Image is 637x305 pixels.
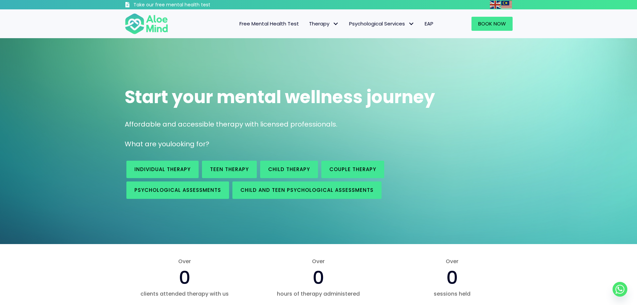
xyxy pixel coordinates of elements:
[501,1,512,9] img: ms
[134,166,191,173] span: Individual therapy
[329,166,376,173] span: Couple therapy
[490,1,501,9] img: en
[258,290,379,298] span: hours of therapy administered
[304,17,344,31] a: TherapyTherapy: submenu
[133,2,246,8] h3: Take our free mental health test
[125,139,170,149] span: What are you
[125,2,246,9] a: Take our free mental health test
[471,17,513,31] a: Book Now
[420,17,438,31] a: EAP
[134,186,221,194] span: Psychological assessments
[258,257,379,265] span: Over
[210,166,249,173] span: Teen Therapy
[309,20,339,27] span: Therapy
[125,85,435,109] span: Start your mental wellness journey
[170,139,209,149] span: looking for?
[202,161,257,178] a: Teen Therapy
[126,181,229,199] a: Psychological assessments
[425,20,433,27] span: EAP
[344,17,420,31] a: Psychological ServicesPsychological Services: submenu
[446,265,458,290] span: 0
[177,17,438,31] nav: Menu
[125,257,245,265] span: Over
[260,161,318,178] a: Child Therapy
[478,20,506,27] span: Book Now
[490,1,501,8] a: English
[234,17,304,31] a: Free Mental Health Test
[125,290,245,298] span: clients attended therapy with us
[407,19,416,29] span: Psychological Services: submenu
[392,257,512,265] span: Over
[613,282,627,297] a: Whatsapp
[331,19,341,29] span: Therapy: submenu
[501,1,513,8] a: Malay
[125,120,513,129] p: Affordable and accessible therapy with licensed professionals.
[239,20,299,27] span: Free Mental Health Test
[240,186,374,194] span: Child and Teen Psychological assessments
[321,161,384,178] a: Couple therapy
[126,161,199,178] a: Individual therapy
[392,290,512,298] span: sessions held
[232,181,382,199] a: Child and Teen Psychological assessments
[179,265,191,290] span: 0
[125,13,168,35] img: Aloe mind Logo
[313,265,324,290] span: 0
[268,166,310,173] span: Child Therapy
[349,20,415,27] span: Psychological Services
